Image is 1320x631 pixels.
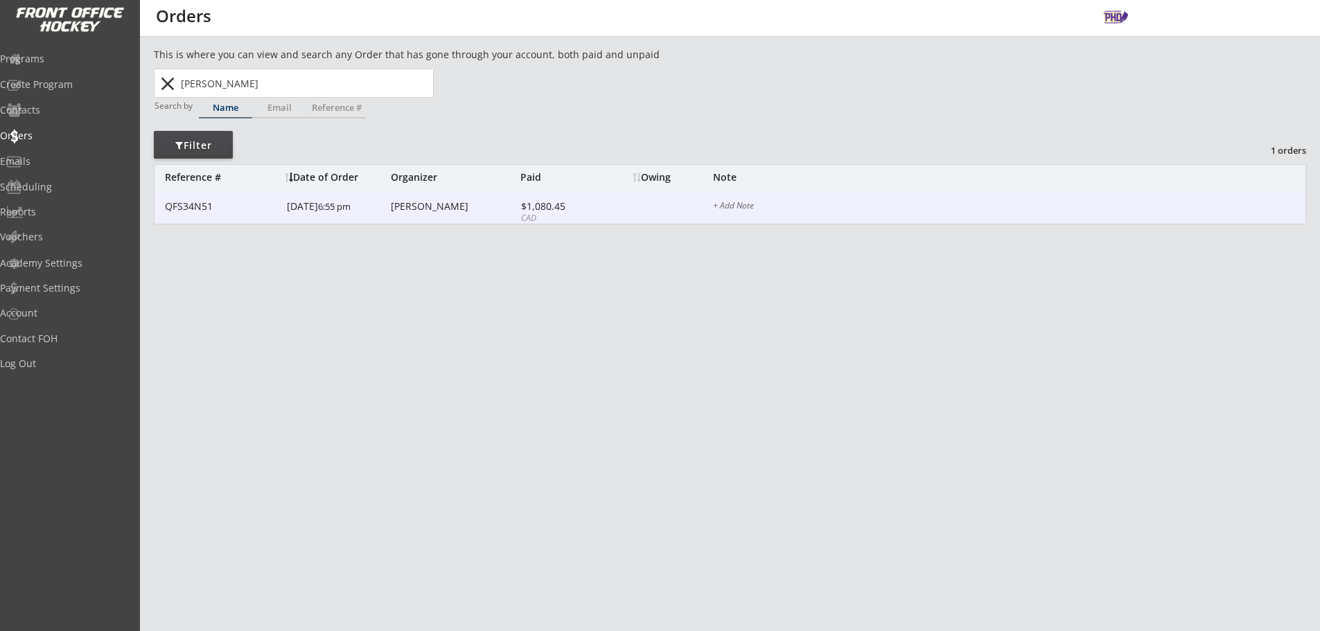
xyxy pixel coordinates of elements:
[154,139,233,152] div: Filter
[1234,144,1306,157] div: 1 orders
[307,103,366,112] div: Reference #
[520,172,595,182] div: Paid
[391,202,517,211] div: [PERSON_NAME]
[713,172,1305,182] div: Note
[633,172,712,182] div: Owing
[318,200,351,213] font: 6:55 pm
[521,202,595,211] div: $1,080.45
[287,192,387,223] div: [DATE]
[165,172,278,182] div: Reference #
[391,172,517,182] div: Organizer
[154,48,739,62] div: This is where you can view and search any Order that has gone through your account, both paid and...
[165,202,279,211] div: QFS34N51
[253,103,306,112] div: Email
[199,103,252,112] div: Name
[156,73,179,95] button: close
[285,172,387,182] div: Date of Order
[713,202,1305,213] div: + Add Note
[155,101,194,110] div: Search by
[178,69,433,97] input: Start typing name...
[521,213,595,224] div: CAD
